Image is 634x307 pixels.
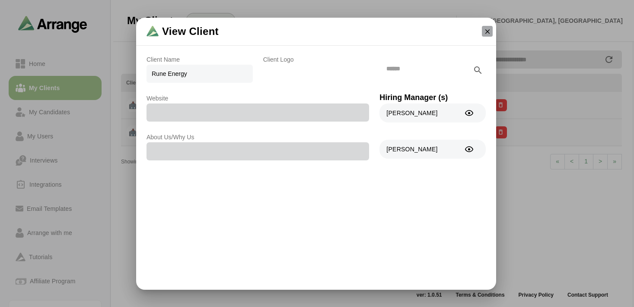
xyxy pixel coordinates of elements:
[379,91,486,103] p: Hiring Manager (s)
[162,25,219,38] span: View Client
[147,93,369,103] p: Website
[147,65,253,83] span: Rune Energy
[263,54,370,65] p: Client Logo
[147,54,253,65] p: Client Name
[381,103,449,122] div: [PERSON_NAME]
[147,132,369,142] p: About Us/Why Us
[381,140,449,159] div: [PERSON_NAME]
